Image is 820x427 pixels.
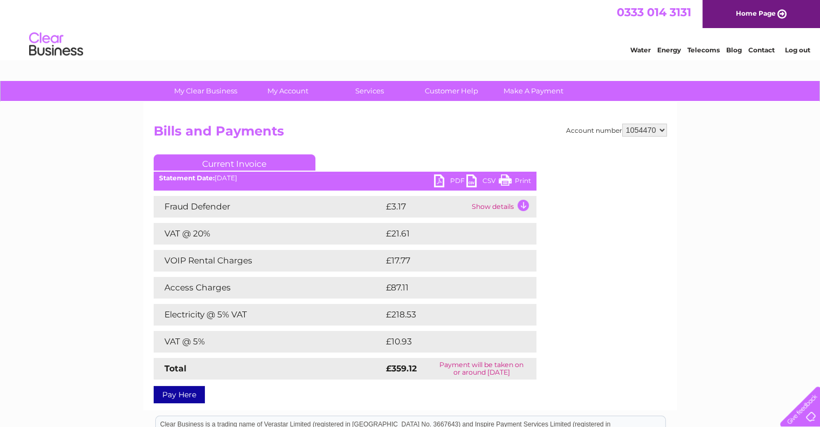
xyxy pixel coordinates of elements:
a: Pay Here [154,386,205,403]
td: Show details [469,196,536,218]
div: Clear Business is a trading name of Verastar Limited (registered in [GEOGRAPHIC_DATA] No. 3667643... [156,6,665,52]
td: Access Charges [154,277,383,299]
td: VOIP Rental Charges [154,250,383,272]
div: [DATE] [154,174,536,182]
a: CSV [466,174,499,190]
a: 0333 014 3131 [617,5,691,19]
td: Electricity @ 5% VAT [154,304,383,326]
a: Customer Help [407,81,496,101]
a: Services [325,81,414,101]
a: Energy [657,46,681,54]
b: Statement Date: [159,174,215,182]
a: My Clear Business [161,81,250,101]
td: £218.53 [383,304,516,326]
td: VAT @ 20% [154,223,383,245]
h2: Bills and Payments [154,124,667,144]
div: Account number [566,124,667,137]
a: Log out [784,46,810,54]
strong: Total [164,363,187,374]
td: £87.11 [383,277,512,299]
td: Payment will be taken on or around [DATE] [427,358,536,379]
a: My Account [243,81,332,101]
td: £17.77 [383,250,513,272]
td: £21.61 [383,223,513,245]
td: VAT @ 5% [154,331,383,353]
a: Current Invoice [154,154,315,171]
strong: £359.12 [386,363,417,374]
a: PDF [434,174,466,190]
a: Water [630,46,651,54]
img: logo.png [29,28,84,61]
td: £3.17 [383,196,469,218]
a: Make A Payment [489,81,578,101]
a: Telecoms [687,46,720,54]
td: £10.93 [383,331,514,353]
a: Contact [748,46,775,54]
a: Blog [726,46,742,54]
a: Print [499,174,531,190]
td: Fraud Defender [154,196,383,218]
